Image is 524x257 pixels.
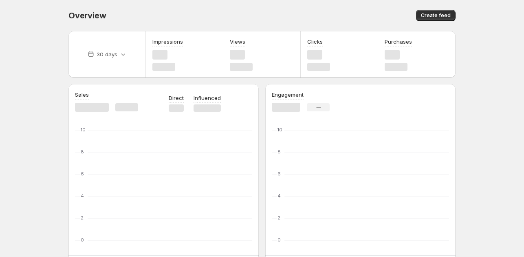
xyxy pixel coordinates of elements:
text: 2 [81,215,84,221]
text: 8 [277,149,281,155]
text: 0 [81,237,84,243]
p: 30 days [97,50,117,58]
h3: Sales [75,91,89,99]
h3: Engagement [272,91,304,99]
p: Direct [169,94,184,102]
text: 4 [81,193,84,199]
text: 6 [81,171,84,177]
span: Overview [68,11,106,20]
text: 6 [277,171,281,177]
text: 4 [277,193,281,199]
text: 2 [277,215,280,221]
text: 10 [81,127,86,133]
h3: Impressions [152,38,183,46]
p: Influenced [194,94,221,102]
button: Create feed [416,10,456,21]
h3: Clicks [307,38,323,46]
span: Create feed [421,12,451,19]
text: 0 [277,237,281,243]
text: 8 [81,149,84,155]
h3: Views [230,38,245,46]
text: 10 [277,127,282,133]
h3: Purchases [385,38,412,46]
